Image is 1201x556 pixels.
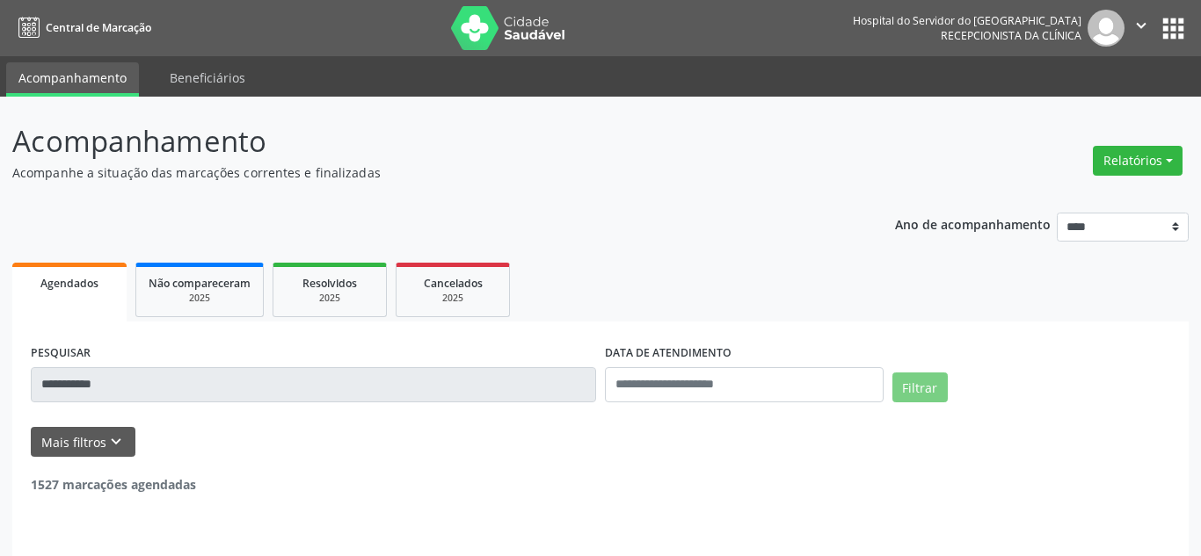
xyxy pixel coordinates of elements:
[46,20,151,35] span: Central de Marcação
[1088,10,1125,47] img: img
[6,62,139,97] a: Acompanhamento
[149,292,251,305] div: 2025
[149,276,251,291] span: Não compareceram
[1093,146,1183,176] button: Relatórios
[1132,16,1151,35] i: 
[302,276,357,291] span: Resolvidos
[12,163,836,182] p: Acompanhe a situação das marcações correntes e finalizadas
[409,292,497,305] div: 2025
[941,28,1081,43] span: Recepcionista da clínica
[106,432,126,451] i: keyboard_arrow_down
[1158,13,1189,44] button: apps
[853,13,1081,28] div: Hospital do Servidor do [GEOGRAPHIC_DATA]
[895,213,1051,235] p: Ano de acompanhamento
[892,372,948,402] button: Filtrar
[1125,10,1158,47] button: 
[605,340,732,367] label: DATA DE ATENDIMENTO
[31,340,91,367] label: PESQUISAR
[12,13,151,42] a: Central de Marcação
[286,292,374,305] div: 2025
[157,62,258,93] a: Beneficiários
[31,476,196,493] strong: 1527 marcações agendadas
[12,119,836,163] p: Acompanhamento
[424,276,483,291] span: Cancelados
[31,427,135,458] button: Mais filtroskeyboard_arrow_down
[40,276,98,291] span: Agendados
